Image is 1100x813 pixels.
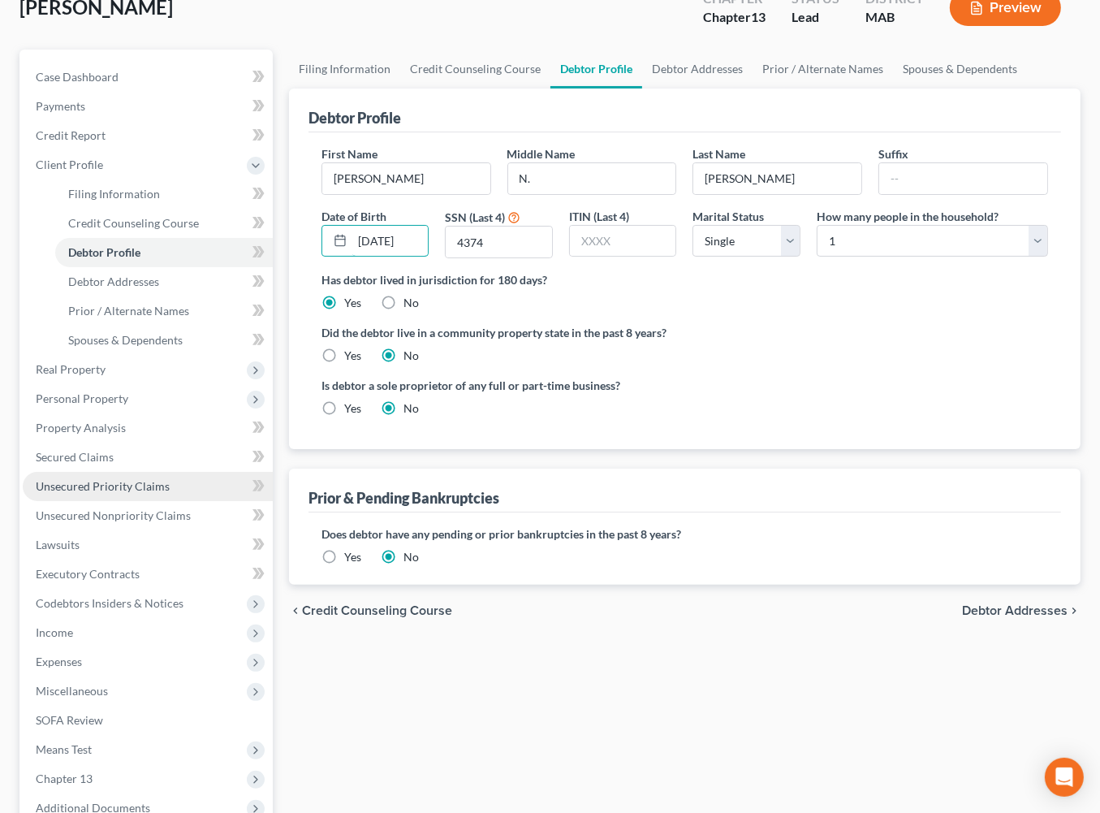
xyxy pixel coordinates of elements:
[344,400,361,417] label: Yes
[962,604,1081,617] button: Debtor Addresses chevron_right
[68,333,183,347] span: Spouses & Dependents
[36,742,92,756] span: Means Test
[23,63,273,92] a: Case Dashboard
[569,208,629,225] label: ITIN (Last 4)
[1045,758,1084,797] div: Open Intercom Messenger
[36,99,85,113] span: Payments
[792,8,839,27] div: Lead
[23,413,273,443] a: Property Analysis
[865,8,924,27] div: MAB
[55,326,273,355] a: Spouses & Dependents
[36,772,93,785] span: Chapter 13
[321,377,677,394] label: Is debtor a sole proprietor of any full or part-time business?
[36,450,114,464] span: Secured Claims
[68,245,140,259] span: Debtor Profile
[400,50,550,89] a: Credit Counseling Course
[36,128,106,142] span: Credit Report
[23,706,273,735] a: SOFA Review
[879,163,1047,194] input: --
[55,179,273,209] a: Filing Information
[55,238,273,267] a: Debtor Profile
[321,324,1048,341] label: Did the debtor live in a community property state in the past 8 years?
[344,549,361,565] label: Yes
[36,391,128,405] span: Personal Property
[68,304,189,318] span: Prior / Alternate Names
[507,145,576,162] label: Middle Name
[289,604,452,617] button: chevron_left Credit Counseling Course
[289,604,302,617] i: chevron_left
[878,145,908,162] label: Suffix
[570,226,676,257] input: XXXX
[36,625,73,639] span: Income
[344,348,361,364] label: Yes
[445,209,505,226] label: SSN (Last 4)
[55,267,273,296] a: Debtor Addresses
[36,567,140,581] span: Executory Contracts
[36,421,126,435] span: Property Analysis
[751,9,766,24] span: 13
[308,108,401,128] div: Debtor Profile
[23,443,273,472] a: Secured Claims
[321,208,386,225] label: Date of Birth
[321,525,1048,543] label: Does debtor have any pending or prior bankruptcies in the past 8 years?
[352,226,429,257] input: MM/DD/YYYY
[403,348,419,364] label: No
[692,145,745,162] label: Last Name
[23,92,273,121] a: Payments
[289,50,400,89] a: Filing Information
[68,275,159,288] span: Debtor Addresses
[55,296,273,326] a: Prior / Alternate Names
[36,508,191,522] span: Unsecured Nonpriority Claims
[508,163,676,194] input: M.I
[23,472,273,501] a: Unsecured Priority Claims
[692,208,764,225] label: Marital Status
[962,604,1068,617] span: Debtor Addresses
[693,163,861,194] input: --
[36,70,119,84] span: Case Dashboard
[322,163,490,194] input: --
[36,362,106,376] span: Real Property
[403,400,419,417] label: No
[36,684,108,698] span: Miscellaneous
[344,295,361,311] label: Yes
[403,295,419,311] label: No
[36,538,80,551] span: Lawsuits
[302,604,452,617] span: Credit Counseling Course
[893,50,1027,89] a: Spouses & Dependents
[23,501,273,530] a: Unsecured Nonpriority Claims
[703,8,766,27] div: Chapter
[1068,604,1081,617] i: chevron_right
[321,271,1048,288] label: Has debtor lived in jurisdiction for 180 days?
[446,227,552,257] input: XXXX
[403,549,419,565] label: No
[23,560,273,589] a: Executory Contracts
[23,121,273,150] a: Credit Report
[55,209,273,238] a: Credit Counseling Course
[68,187,160,201] span: Filing Information
[36,158,103,171] span: Client Profile
[550,50,642,89] a: Debtor Profile
[308,488,499,508] div: Prior & Pending Bankruptcies
[23,530,273,560] a: Lawsuits
[753,50,893,89] a: Prior / Alternate Names
[68,216,199,230] span: Credit Counseling Course
[36,596,183,610] span: Codebtors Insiders & Notices
[321,145,377,162] label: First Name
[642,50,753,89] a: Debtor Addresses
[36,655,82,668] span: Expenses
[36,713,103,727] span: SOFA Review
[36,479,170,493] span: Unsecured Priority Claims
[817,208,999,225] label: How many people in the household?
